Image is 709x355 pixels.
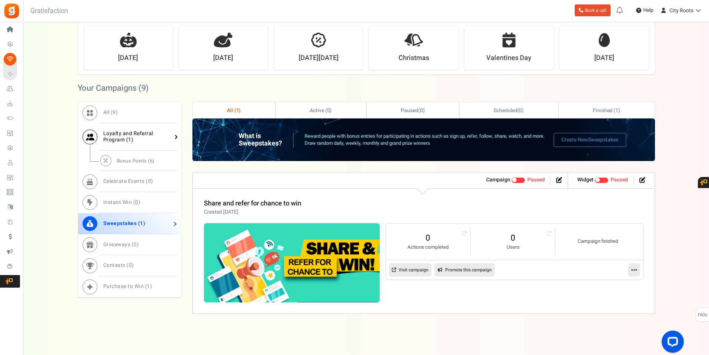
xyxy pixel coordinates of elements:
strong: [DATE] [118,53,138,63]
span: 0 [135,198,138,206]
span: Bonus Points ( ) [117,157,155,164]
span: Paused [611,176,628,184]
a: Create NewSweepstakes [554,133,626,147]
span: FAQs [698,308,708,322]
a: Promote this campaign [434,263,495,277]
p: Created [DATE] [204,208,301,216]
span: All ( ) [103,108,118,116]
a: Help [633,4,656,16]
span: Sweepstakes [588,136,618,144]
strong: [DATE] [594,53,614,63]
h2: Your Campaigns ( ) [78,84,149,92]
span: 0 [327,107,330,114]
span: 1 [236,107,239,114]
span: ( ) [494,107,524,114]
span: 1 [615,107,618,114]
a: Book a call [575,4,611,16]
small: Actions completed [393,244,463,251]
strong: Christmas [399,53,429,63]
span: 0 [420,107,423,114]
span: Active ( ) [310,107,332,114]
span: Finished ( ) [593,107,620,114]
span: City Roots [669,7,693,14]
span: ( ) [401,107,425,114]
a: Visit campaign [389,263,431,277]
span: Paused [527,176,545,184]
p: Reward people with bonus entries for participating in actions such as sign up, refer, follow, sha... [305,133,544,147]
small: Campaign finished [563,238,633,245]
span: Scheduled [494,107,517,114]
span: 1 [128,136,131,144]
small: Users [478,244,548,251]
span: Loyalty and Referral Program ( ) [103,130,153,144]
span: Giveaways ( ) [103,241,139,248]
a: 0 [393,232,463,244]
span: Paused [401,107,418,114]
a: 0 [478,232,548,244]
img: Gratisfaction [3,3,20,19]
span: 9 [112,108,116,116]
span: Sweepstakes ( ) [103,220,145,227]
span: 0 [519,107,522,114]
span: 6 [150,157,153,164]
strong: Widget [577,176,594,184]
h3: Gratisfaction [22,4,76,19]
span: All ( ) [227,107,241,114]
li: Widget activated [572,176,634,185]
span: 1 [147,282,150,290]
h2: What is Sweepstakes? [239,133,293,147]
span: 0 [129,261,132,269]
span: 1 [140,220,143,227]
span: Help [641,7,653,14]
span: 0 [148,177,151,185]
span: Contests ( ) [103,261,134,269]
span: 0 [134,241,137,248]
a: Share and refer for chance to win [204,198,301,208]
strong: Valentines Day [486,53,531,63]
strong: [DATE][DATE] [299,53,339,63]
span: 9 [141,82,146,94]
span: Purchase to Win ( ) [103,282,152,290]
strong: [DATE] [213,53,233,63]
span: Instant Win ( ) [103,198,141,206]
span: Celebrate Events ( ) [103,177,153,185]
strong: Campaign [486,176,510,184]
